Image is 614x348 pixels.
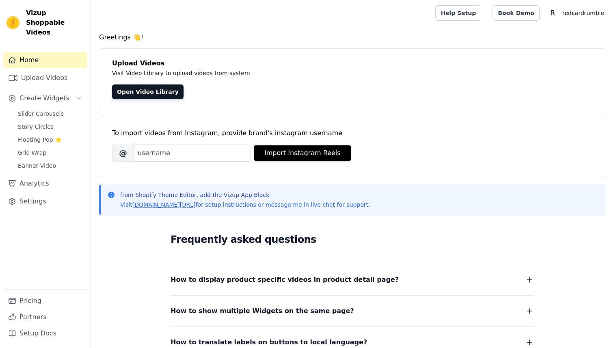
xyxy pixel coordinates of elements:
a: Settings [3,193,87,210]
a: Help Setup [435,5,481,21]
button: How to display product specific videos in product detail page? [171,274,534,285]
a: [DOMAIN_NAME][URL] [132,201,196,208]
span: Banner Video [18,162,56,170]
span: How to display product specific videos in product detail page? [171,274,399,285]
span: How to translate labels on buttons to local language? [171,337,367,348]
p: redcardrumble [559,6,608,20]
h2: Frequently asked questions [171,231,534,248]
button: Import Instagram Reels [254,145,351,161]
span: Create Widgets [19,93,69,103]
a: Partners [3,309,87,325]
h4: Greetings 👋! [99,32,606,42]
a: Banner Video [13,160,87,171]
button: Create Widgets [3,90,87,106]
a: Slider Carousels [13,108,87,119]
a: Book Demo [493,5,539,21]
a: Setup Docs [3,325,87,342]
a: Analytics [3,175,87,192]
input: username [134,145,251,162]
span: Slider Carousels [18,110,64,118]
button: R redcardrumble [546,6,608,20]
a: Home [3,52,87,68]
a: Upload Videos [3,70,87,86]
span: Vizup Shoppable Videos [26,8,84,37]
p: Visit for setup instructions or message me in live chat for support. [120,201,370,209]
a: Floating-Pop ⭐ [13,134,87,145]
p: from Shopify Theme Editor, add the Vizup App Block [120,191,370,199]
span: @ [112,145,134,162]
a: Story Circles [13,121,87,132]
button: How to show multiple Widgets on the same page? [171,305,534,317]
span: How to show multiple Widgets on the same page? [171,305,354,317]
p: Visit Video Library to upload videos from system [112,68,476,78]
h4: Upload Videos [112,58,593,68]
span: Floating-Pop ⭐ [18,136,62,144]
a: Open Video Library [112,84,184,99]
button: How to translate labels on buttons to local language? [171,337,534,348]
a: Grid Wrap [13,147,87,158]
img: Vizup [6,16,19,29]
div: To import videos from Instagram, provide brand's instagram username [112,128,593,138]
a: Pricing [3,293,87,309]
span: Story Circles [18,123,54,131]
span: Grid Wrap [18,149,46,157]
text: R [550,9,555,17]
